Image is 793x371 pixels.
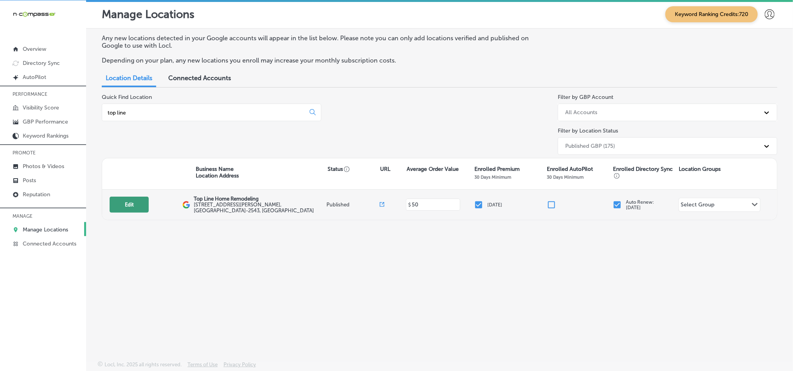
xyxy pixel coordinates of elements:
[23,226,68,233] p: Manage Locations
[23,74,46,81] p: AutoPilot
[102,94,152,100] label: Quick Find Location
[408,202,411,208] p: $
[23,118,68,125] p: GBP Performance
[679,166,721,172] p: Location Groups
[558,127,618,134] label: Filter by Location Status
[328,166,380,172] p: Status
[380,166,391,172] p: URL
[23,104,59,111] p: Visibility Score
[13,11,56,18] img: 660ab0bf-5cc7-4cb8-ba1c-48b5ae0f18e60NCTV_CLogo_TV_Black_-500x88.png
[547,166,593,172] p: Enrolled AutoPilot
[102,34,541,49] p: Any new locations detected in your Google accounts will appear in the list below. Please note you...
[565,143,615,149] div: Published GBP (175)
[474,166,520,172] p: Enrolled Premium
[626,199,654,210] p: Auto Renew: [DATE]
[182,201,190,209] img: logo
[558,94,613,100] label: Filter by GBP Account
[326,202,379,208] p: Published
[194,202,325,213] label: [STREET_ADDRESS][PERSON_NAME] , [GEOGRAPHIC_DATA]-2543, [GEOGRAPHIC_DATA]
[681,201,715,210] div: Select Group
[487,202,502,208] p: [DATE]
[196,166,239,179] p: Business Name Location Address
[407,166,459,172] p: Average Order Value
[474,174,511,180] p: 30 Days Minimum
[565,109,597,116] div: All Accounts
[23,133,68,139] p: Keyword Rankings
[168,74,231,82] span: Connected Accounts
[107,109,303,116] input: All Locations
[23,60,60,66] p: Directory Sync
[23,177,36,184] p: Posts
[23,46,46,52] p: Overview
[665,6,758,22] span: Keyword Ranking Credits: 720
[102,8,195,21] p: Manage Locations
[547,174,584,180] p: 30 Days Minimum
[106,74,152,82] span: Location Details
[105,362,182,367] p: Locl, Inc. 2025 all rights reserved.
[613,166,675,179] p: Enrolled Directory Sync
[194,196,325,202] p: Top Line Home Remodeling
[23,191,50,198] p: Reputation
[110,197,149,213] button: Edit
[23,240,76,247] p: Connected Accounts
[23,163,64,170] p: Photos & Videos
[102,57,541,64] p: Depending on your plan, any new locations you enroll may increase your monthly subscription costs.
